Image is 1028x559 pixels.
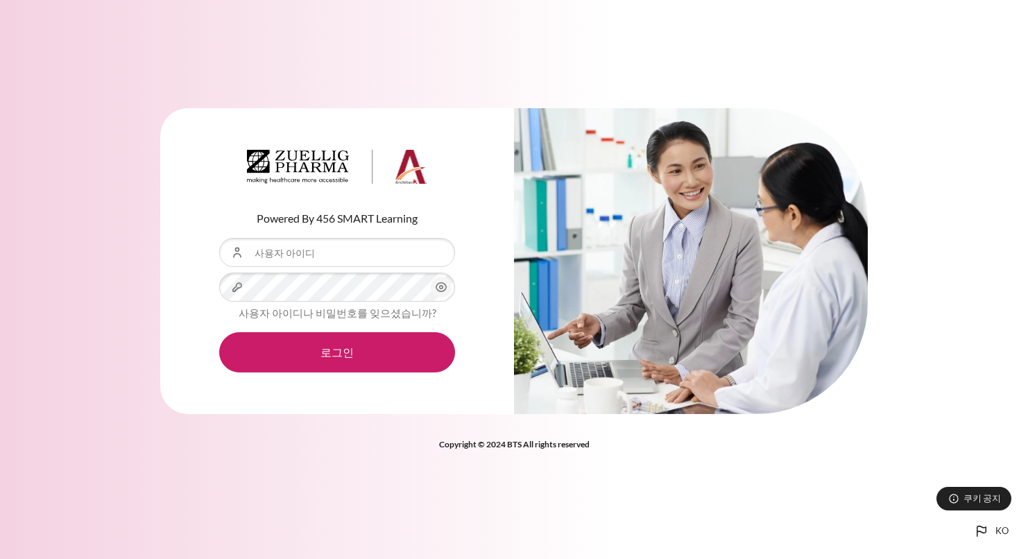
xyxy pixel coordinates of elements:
[963,492,1001,505] span: 쿠키 공지
[995,524,1009,538] span: ko
[439,439,590,449] strong: Copyright © 2024 BTS All rights reserved
[219,238,455,267] input: 사용자 아이디
[968,517,1014,545] button: Languages
[247,150,427,184] img: Architeck
[219,332,455,372] button: 로그인
[239,307,436,319] a: 사용자 아이디나 비밀번호를 잊으셨습니까?
[219,210,455,227] p: Powered By 456 SMART Learning
[247,150,427,190] a: Architeck
[936,487,1011,510] button: 쿠키 공지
